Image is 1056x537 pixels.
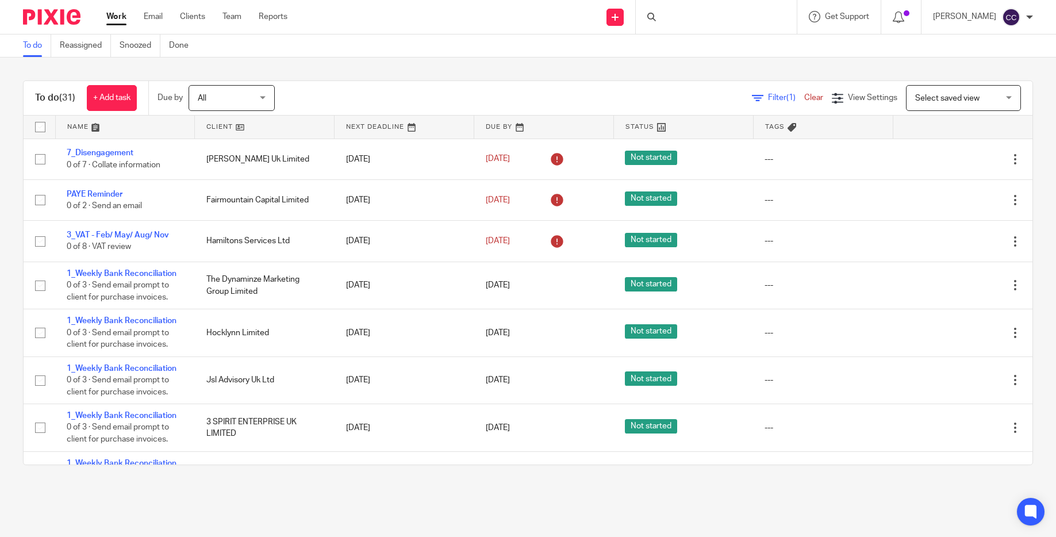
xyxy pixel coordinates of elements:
a: 1_Weekly Bank Reconciliation [67,459,176,467]
td: Hamiltons Services Ltd [195,221,335,262]
span: [DATE] [486,329,510,337]
a: Clear [804,94,823,102]
span: Not started [625,371,677,386]
td: [PERSON_NAME] Uk Limited [195,139,335,179]
a: Work [106,11,126,22]
p: [PERSON_NAME] [933,11,996,22]
a: Clients [180,11,205,22]
span: Not started [625,419,677,434]
td: [DATE] [335,179,474,220]
span: 0 of 8 · VAT review [67,243,131,251]
span: [DATE] [486,237,510,245]
div: --- [765,194,881,206]
a: 3_VAT - Feb/ May/ Aug/ Nov [67,231,169,239]
td: Fairmountain Capital Limited [195,179,335,220]
span: Get Support [825,13,869,21]
span: 0 of 3 · Send email prompt to client for purchase invoices. [67,329,169,349]
span: Filter [768,94,804,102]
div: --- [765,327,881,339]
a: + Add task [87,85,137,111]
a: 7_Disengagement [67,149,133,157]
span: Not started [625,233,677,247]
td: [DATE] [335,451,474,498]
span: [DATE] [486,376,510,384]
span: Tags [765,124,785,130]
div: --- [765,235,881,247]
span: [DATE] [486,424,510,432]
a: 1_Weekly Bank Reconciliation [67,317,176,325]
span: Not started [625,151,677,165]
a: 1_Weekly Bank Reconciliation [67,270,176,278]
span: 0 of 3 · Send email prompt to client for purchase invoices. [67,281,169,301]
a: Team [222,11,241,22]
span: All [198,94,206,102]
span: 0 of 2 · Send an email [67,202,142,210]
a: Email [144,11,163,22]
a: 1_Weekly Bank Reconciliation [67,412,176,420]
div: --- [765,374,881,386]
img: svg%3E [1002,8,1020,26]
span: Select saved view [915,94,980,102]
td: [DATE] [335,262,474,309]
a: PAYE Reminder [67,190,122,198]
a: Reassigned [60,34,111,57]
td: Jsl Advisory Uk Ltd [195,356,335,404]
span: 0 of 7 · Collate information [67,161,160,169]
div: --- [765,279,881,291]
img: Pixie [23,9,80,25]
td: Spring Retirement Limited [195,451,335,498]
a: Done [169,34,197,57]
div: --- [765,154,881,165]
td: The Dynaminze Marketing Group Limited [195,262,335,309]
a: 1_Weekly Bank Reconciliation [67,365,176,373]
span: [DATE] [486,155,510,163]
h1: To do [35,92,75,104]
td: [DATE] [335,404,474,451]
span: 0 of 3 · Send email prompt to client for purchase invoices. [67,376,169,396]
td: [DATE] [335,221,474,262]
span: [DATE] [486,281,510,289]
span: View Settings [848,94,897,102]
td: 3 SPIRIT ENTERPRISE UK LIMITED [195,404,335,451]
span: 0 of 3 · Send email prompt to client for purchase invoices. [67,424,169,444]
span: Not started [625,324,677,339]
a: To do [23,34,51,57]
p: Due by [158,92,183,103]
span: (31) [59,93,75,102]
span: (1) [786,94,796,102]
td: Hocklynn Limited [195,309,335,356]
span: Not started [625,191,677,206]
a: Reports [259,11,287,22]
span: [DATE] [486,196,510,204]
span: Not started [625,277,677,291]
a: Snoozed [120,34,160,57]
div: --- [765,422,881,434]
td: [DATE] [335,309,474,356]
td: [DATE] [335,139,474,179]
td: [DATE] [335,356,474,404]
